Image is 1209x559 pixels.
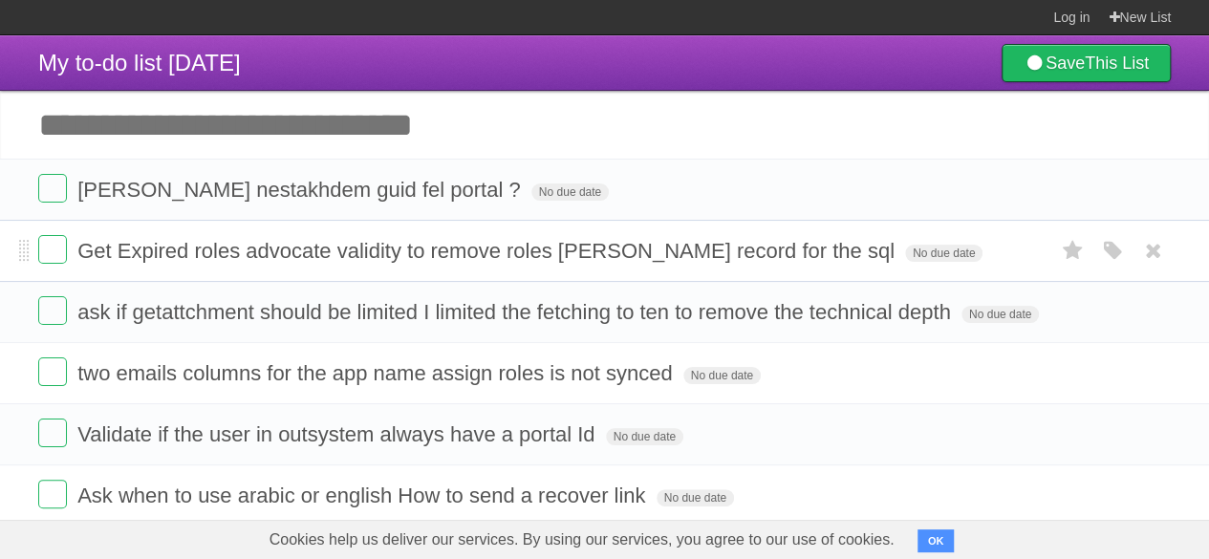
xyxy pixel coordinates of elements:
span: Cookies help us deliver our services. By using our services, you agree to our use of cookies. [250,521,914,559]
a: SaveThis List [1002,44,1171,82]
span: [PERSON_NAME] nestakhdem guid fel portal ? [77,178,525,202]
span: ask if getattchment should be limited I limited the fetching to ten to remove the technical depth [77,300,956,324]
label: Star task [1054,419,1090,450]
span: No due date [683,367,761,384]
label: Star task [1054,480,1090,511]
span: My to-do list [DATE] [38,50,241,75]
label: Star task [1054,174,1090,205]
span: No due date [657,489,734,506]
label: Done [38,480,67,508]
button: OK [918,529,955,552]
label: Done [38,174,67,203]
span: No due date [905,245,982,262]
span: Get Expired roles advocate validity to remove roles [PERSON_NAME] record for the sql [77,239,899,263]
label: Star task [1054,296,1090,328]
label: Star task [1054,357,1090,389]
b: This List [1085,54,1149,73]
span: Validate if the user in outsystem always have a portal Id [77,422,599,446]
label: Done [38,235,67,264]
label: Star task [1054,235,1090,267]
label: Done [38,296,67,325]
label: Done [38,357,67,386]
span: Ask when to use arabic or english How to send a recover link [77,484,650,507]
span: No due date [531,183,609,201]
span: No due date [606,428,683,445]
label: Done [38,419,67,447]
span: No due date [961,306,1039,323]
span: two emails columns for the app name assign roles is not synced [77,361,677,385]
